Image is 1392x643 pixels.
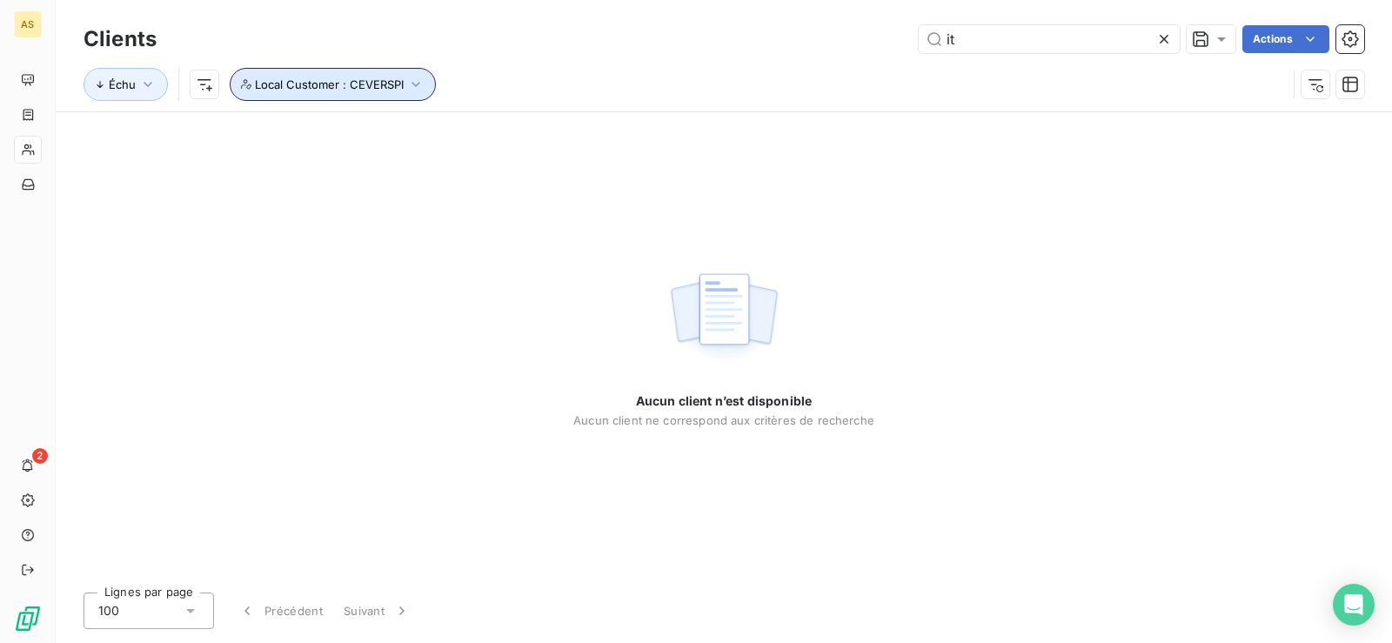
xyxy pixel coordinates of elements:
[98,602,119,620] span: 100
[255,77,404,91] span: Local Customer : CEVERSPI
[636,392,812,410] span: Aucun client n’est disponible
[919,25,1180,53] input: Rechercher
[14,605,42,633] img: Logo LeanPay
[228,593,333,629] button: Précédent
[14,10,42,38] div: AS
[668,264,780,372] img: empty state
[573,413,874,427] span: Aucun client ne correspond aux critères de recherche
[1242,25,1329,53] button: Actions
[1333,584,1375,626] div: Open Intercom Messenger
[32,448,48,464] span: 2
[109,77,136,91] span: Échu
[84,23,157,55] h3: Clients
[333,593,421,629] button: Suivant
[84,68,168,101] button: Échu
[230,68,436,101] button: Local Customer : CEVERSPI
